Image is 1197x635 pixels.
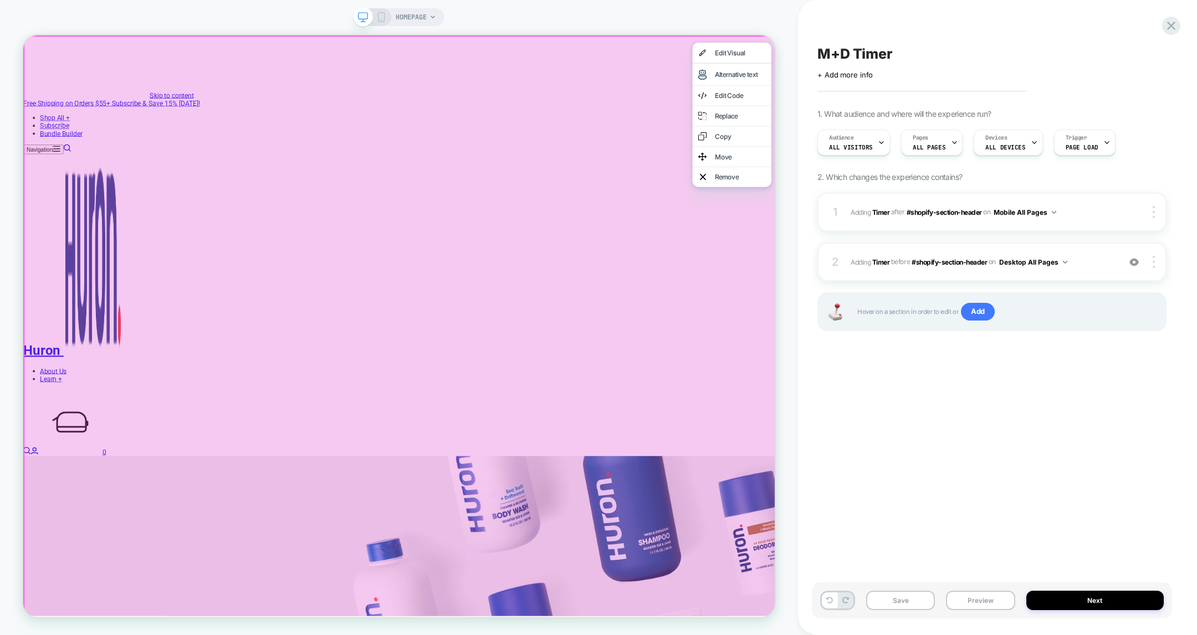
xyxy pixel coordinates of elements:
span: Trigger [1066,134,1087,142]
img: down arrow [1063,261,1067,264]
span: Hover on a section in order to edit or [857,303,1154,321]
span: #shopify-section-header [912,257,987,266]
b: Timer [872,208,890,216]
img: move element [900,154,911,169]
img: copy element [900,127,911,142]
img: close [1153,256,1155,268]
span: ALL PAGES [913,143,945,151]
span: Audience [829,134,854,142]
span: 2. Which changes the experience contains? [817,172,962,182]
span: #shopify-section-header [907,208,982,216]
img: visual edit [900,16,911,30]
b: Timer [872,257,890,266]
div: Edit Code [922,75,990,86]
img: Joystick [824,303,846,321]
div: Remove [922,183,990,194]
span: HOMEPAGE [396,8,427,26]
img: replace element [900,100,911,115]
span: Adding [851,257,889,266]
span: M+D Timer [817,45,893,62]
button: Mobile All Pages [994,205,1056,219]
div: Move [922,156,990,167]
span: All Visitors [829,143,873,151]
button: Next [1026,591,1164,610]
div: Alternative text [922,47,990,58]
button: Preview [946,591,1015,610]
img: crossed eye [1129,257,1139,267]
img: edit code [900,73,911,87]
span: Pages [913,134,928,142]
span: Page Load [1066,143,1098,151]
span: 1. What audience and where will the experience run? [817,109,991,118]
img: remove element [902,182,910,196]
div: Replace [922,102,990,113]
img: close [1153,206,1155,218]
span: BEFORE [891,257,910,266]
span: ALL DEVICES [985,143,1025,151]
span: on [989,256,996,268]
span: AFTER [891,208,905,216]
img: down arrow [1052,211,1056,214]
span: on [983,206,990,218]
span: + Add more info [817,70,873,79]
button: Desktop All Pages [999,255,1067,269]
button: Save [866,591,935,610]
div: Edit Visual [922,18,990,29]
div: Copy [922,129,990,140]
span: Devices [985,134,1007,142]
div: 1 [830,202,841,222]
div: 2 [830,252,841,272]
img: visual edit [900,43,911,60]
span: Add [961,303,995,321]
span: Adding [851,208,889,216]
